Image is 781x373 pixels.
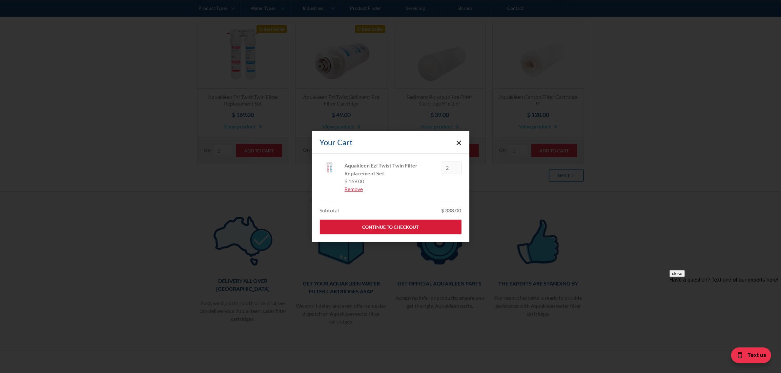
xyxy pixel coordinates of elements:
div: Subtotal [320,206,339,214]
iframe: podium webchat widget prompt [669,270,781,349]
div: Remove [345,185,437,193]
div: Aquakleen Ezi Twist Twin Filter Replacement Set [345,162,437,177]
div: $ 169.00 [345,177,437,185]
iframe: podium webchat widget bubble [715,340,781,373]
div: Your Cart [320,136,353,148]
a: Close cart [456,140,462,145]
a: Continue to Checkout [320,220,462,234]
a: Remove item from cart [345,185,437,193]
div: $ 338.00 [442,206,462,214]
